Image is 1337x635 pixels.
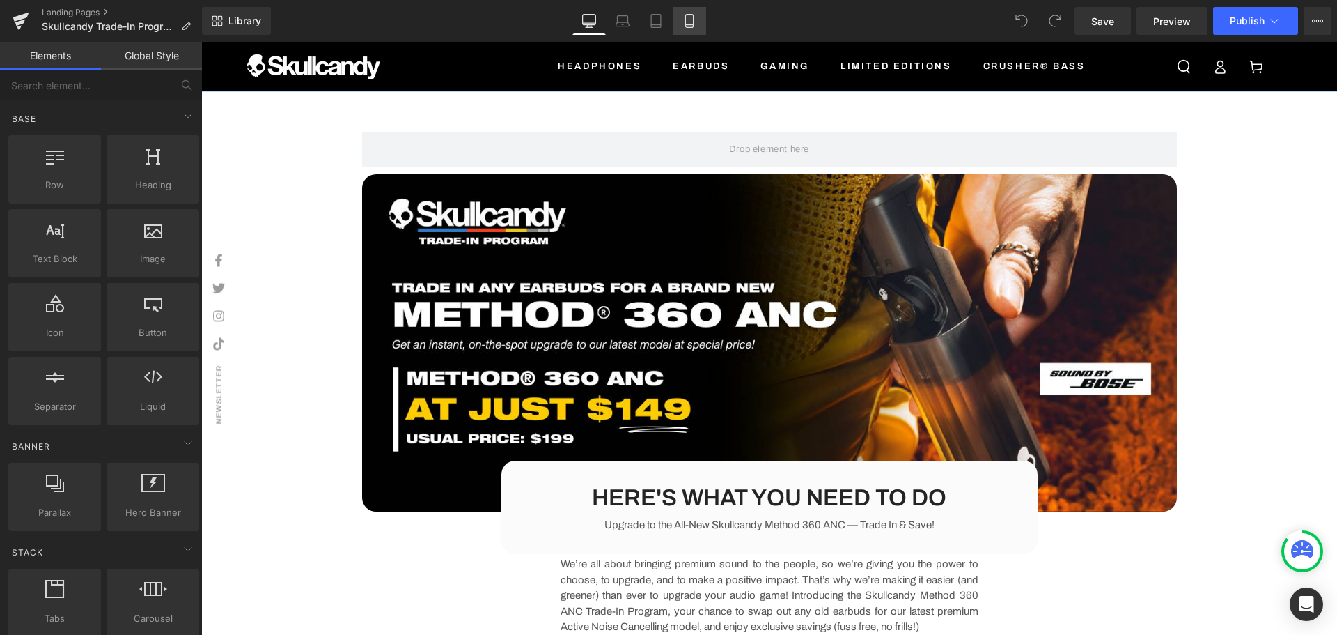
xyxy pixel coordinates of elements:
[1153,14,1191,29] span: Preview
[13,326,97,340] span: Icon
[322,441,814,471] h3: HERE'S WHAT YOU NEED TO DO
[461,8,538,41] a: Earbuds
[46,13,179,38] img: Skullcandy Singapore
[359,514,777,593] p: We’re all about bringing premium sound to the people, so we’re giving you the power to choose, to...
[111,611,195,626] span: Carousel
[1091,14,1114,29] span: Save
[357,17,440,33] span: Headphones
[772,8,895,41] a: Crusher® Bass
[1008,7,1035,35] button: Undo
[228,15,261,27] span: Library
[111,505,195,520] span: Hero Banner
[322,477,814,491] p: Upgrade to the All-New Skullcandy Method 360 ANC — Trade In & Save!
[639,7,673,35] a: Tablet
[346,8,451,41] a: Headphones
[10,112,38,125] span: Base
[629,8,761,41] a: Limited Editions
[13,399,97,414] span: Separator
[101,42,202,70] a: Global Style
[549,8,618,41] a: Gaming
[1304,7,1331,35] button: More
[13,611,97,626] span: Tabs
[10,440,52,453] span: Banner
[639,17,751,33] span: Limited Editions
[13,178,97,192] span: Row
[42,7,202,18] a: Landing Pages
[782,17,884,33] span: Crusher® Bass
[471,17,528,33] span: Earbuds
[673,7,706,35] a: Mobile
[42,21,175,32] span: Skullcandy Trade-In Programme
[559,17,608,33] span: Gaming
[13,505,97,520] span: Parallax
[111,252,195,266] span: Image
[964,10,1001,40] summary: Search our site
[606,7,639,35] a: Laptop
[572,7,606,35] a: Desktop
[111,399,195,414] span: Liquid
[13,252,97,266] span: Text Block
[111,178,195,192] span: Heading
[10,546,45,559] span: Stack
[1290,588,1323,621] div: Open Intercom Messenger
[1136,7,1207,35] a: Preview
[1230,15,1265,26] span: Publish
[202,7,271,35] a: New Library
[111,326,195,340] span: Button
[1041,7,1069,35] button: Redo
[1213,7,1298,35] button: Publish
